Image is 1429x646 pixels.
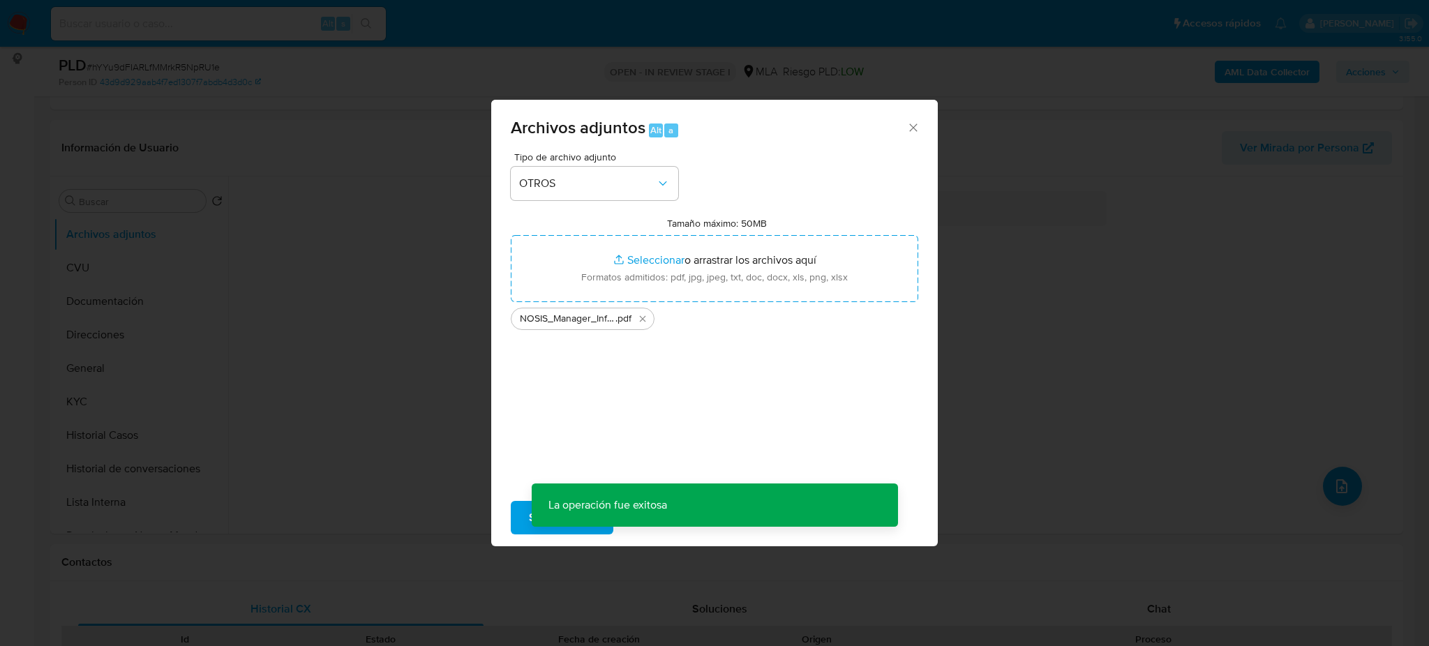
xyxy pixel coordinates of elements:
[520,312,615,326] span: NOSIS_Manager_InformeIndividual_20438038133_654920_20250806104209
[511,167,678,200] button: OTROS
[634,310,651,327] button: Eliminar NOSIS_Manager_InformeIndividual_20438038133_654920_20250806104209.pdf
[511,115,645,140] span: Archivos adjuntos
[906,121,919,133] button: Cerrar
[668,123,673,137] span: a
[529,502,595,533] span: Subir archivo
[514,152,682,162] span: Tipo de archivo adjunto
[615,312,631,326] span: .pdf
[511,302,918,330] ul: Archivos seleccionados
[532,483,684,527] p: La operación fue exitosa
[519,176,656,190] span: OTROS
[667,217,767,230] label: Tamaño máximo: 50MB
[637,502,682,533] span: Cancelar
[650,123,661,137] span: Alt
[511,501,613,534] button: Subir archivo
